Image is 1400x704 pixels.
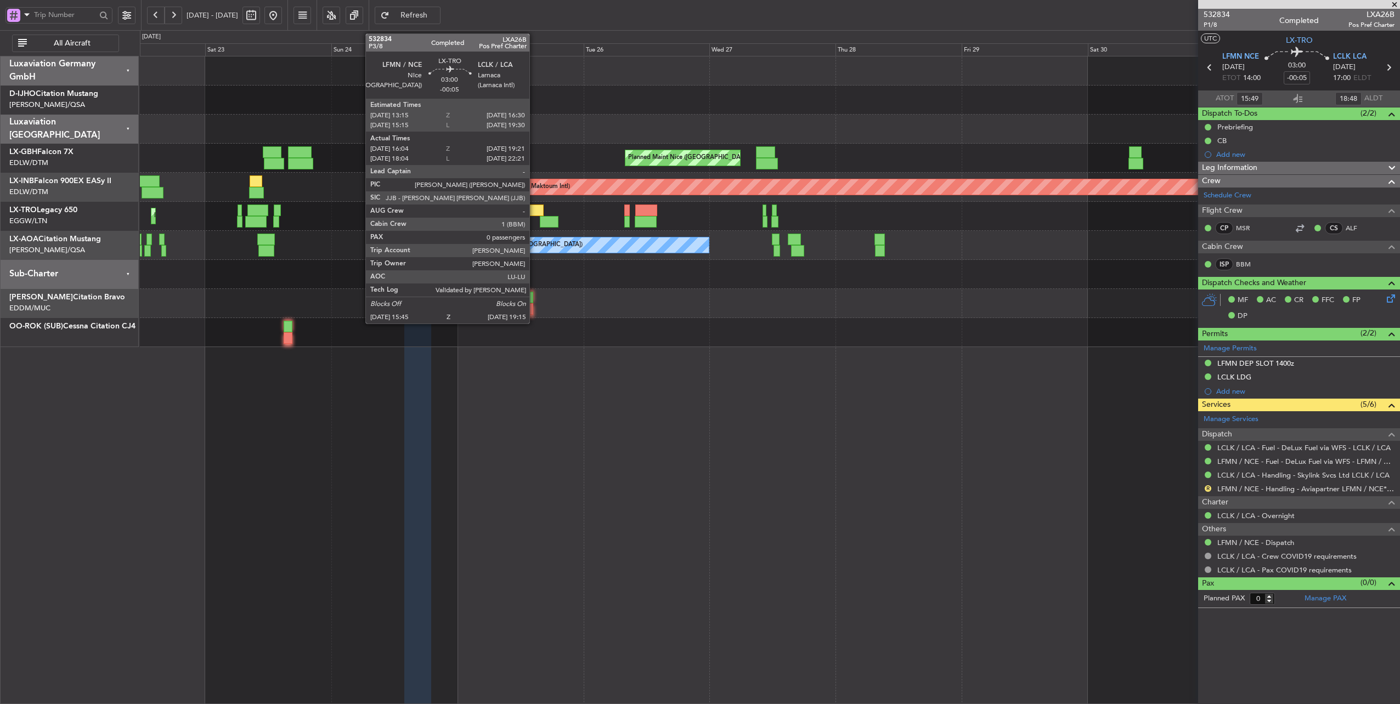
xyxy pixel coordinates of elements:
div: No Crew Barcelona ([GEOGRAPHIC_DATA]) [460,237,583,253]
span: FFC [1322,295,1334,306]
div: CB [1217,136,1227,145]
a: Manage Permits [1204,343,1257,354]
div: Add new [1216,387,1395,396]
div: Planned Maint Nice ([GEOGRAPHIC_DATA]) [628,150,750,166]
span: 17:00 [1333,73,1351,84]
div: CS [1325,222,1343,234]
span: ATOT [1216,93,1234,104]
span: D-IJHO [9,90,36,98]
span: [DATE] [1222,62,1245,73]
label: Planned PAX [1204,593,1245,604]
a: EDLW/DTM [9,187,48,197]
span: MF [1238,295,1248,306]
span: LFMN NCE [1222,52,1259,63]
a: [PERSON_NAME]/QSA [9,100,85,110]
a: LCLK / LCA - Crew COVID19 requirements [1217,552,1357,561]
div: Fri 22 [80,43,206,56]
span: (2/2) [1361,107,1376,119]
a: LX-AOACitation Mustang [9,235,101,243]
span: Services [1202,399,1230,411]
span: 14:00 [1243,73,1261,84]
span: [PERSON_NAME] [9,293,73,301]
a: EDLW/DTM [9,158,48,168]
a: LX-TROLegacy 650 [9,206,77,214]
div: Mon 25 [458,43,584,56]
span: LX-AOA [9,235,38,243]
a: Schedule Crew [1204,190,1251,201]
span: Dispatch Checks and Weather [1202,277,1306,289]
span: Refresh [392,12,437,19]
div: Unplanned Maint [GEOGRAPHIC_DATA] (Al Maktoum Intl) [408,179,570,195]
a: LFMN / NCE - Handling - Aviapartner LFMN / NCE*****MY HANDLING**** [1217,484,1395,493]
a: EDDM/MUC [9,303,50,313]
input: --:-- [1237,92,1263,105]
span: (5/6) [1361,399,1376,410]
a: LX-GBHFalcon 7X [9,148,74,156]
div: Sat 30 [1088,43,1214,56]
button: All Aircraft [12,35,119,52]
a: [PERSON_NAME]Citation Bravo [9,293,125,301]
div: LCLK LDG [1217,372,1251,382]
a: ALF [1346,223,1370,233]
button: Refresh [375,7,441,24]
button: UTC [1201,33,1220,43]
div: CP [1215,222,1233,234]
span: Charter [1202,496,1228,509]
span: CR [1294,295,1303,306]
a: LCLK / LCA - Fuel - DeLux Fuel via WFS - LCLK / LCA [1217,443,1391,452]
span: 03:00 [1288,60,1306,71]
span: All Aircraft [29,39,115,47]
span: Dispatch [1202,428,1232,441]
span: FP [1352,295,1361,306]
span: Cabin Crew [1202,241,1243,253]
div: Fri 29 [962,43,1088,56]
span: Permits [1202,328,1228,340]
span: LX-INB [9,177,34,185]
span: Dispatch To-Dos [1202,107,1257,120]
div: Completed [1279,15,1319,26]
span: OO-ROK (SUB) [9,322,63,330]
span: AC [1266,295,1276,306]
span: LX-GBH [9,148,37,156]
div: Planned Maint [GEOGRAPHIC_DATA] ([GEOGRAPHIC_DATA]) [154,208,327,224]
span: ETOT [1222,73,1240,84]
div: Sun 24 [331,43,458,56]
a: LX-INBFalcon 900EX EASy II [9,177,111,185]
span: P1/8 [1204,20,1230,30]
span: [DATE] - [DATE] [187,10,238,20]
span: LX-TRO [1286,35,1313,46]
span: Pos Pref Charter [1348,20,1395,30]
a: LCLK / LCA - Overnight [1217,511,1295,520]
span: LX-TRO [9,206,37,214]
span: Leg Information [1202,162,1257,174]
a: Manage Services [1204,414,1258,425]
div: Sat 23 [205,43,331,56]
span: LXA26B [1348,9,1395,20]
span: Pax [1202,577,1214,590]
button: R [1205,485,1211,492]
div: ISP [1215,258,1233,270]
a: LFMN / NCE - Dispatch [1217,538,1294,547]
a: LCLK / LCA - Handling - Skylink Svcs Ltd LCLK / LCA [1217,470,1390,480]
span: 532834 [1204,9,1230,20]
div: LFMN DEP SLOT 1400z [1217,359,1294,368]
span: Flight Crew [1202,205,1243,217]
a: OO-ROK (SUB)Cessna Citation CJ4 [9,322,136,330]
a: LFMN / NCE - Fuel - DeLux Fuel via WFS - LFMN / NCE [1217,457,1395,466]
div: Thu 28 [836,43,962,56]
a: D-IJHOCitation Mustang [9,90,98,98]
span: LCLK LCA [1333,52,1367,63]
a: LCLK / LCA - Pax COVID19 requirements [1217,565,1352,575]
span: Crew [1202,175,1221,188]
input: Trip Number [34,7,96,23]
div: Prebriefing [1217,122,1253,132]
a: Manage PAX [1305,593,1346,604]
div: Wed 27 [709,43,836,56]
div: [DATE] [142,32,161,42]
span: (0/0) [1361,577,1376,588]
div: Add new [1216,150,1395,159]
span: DP [1238,311,1247,322]
a: BBM [1236,259,1261,269]
span: Others [1202,523,1226,536]
a: MSR [1236,223,1261,233]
